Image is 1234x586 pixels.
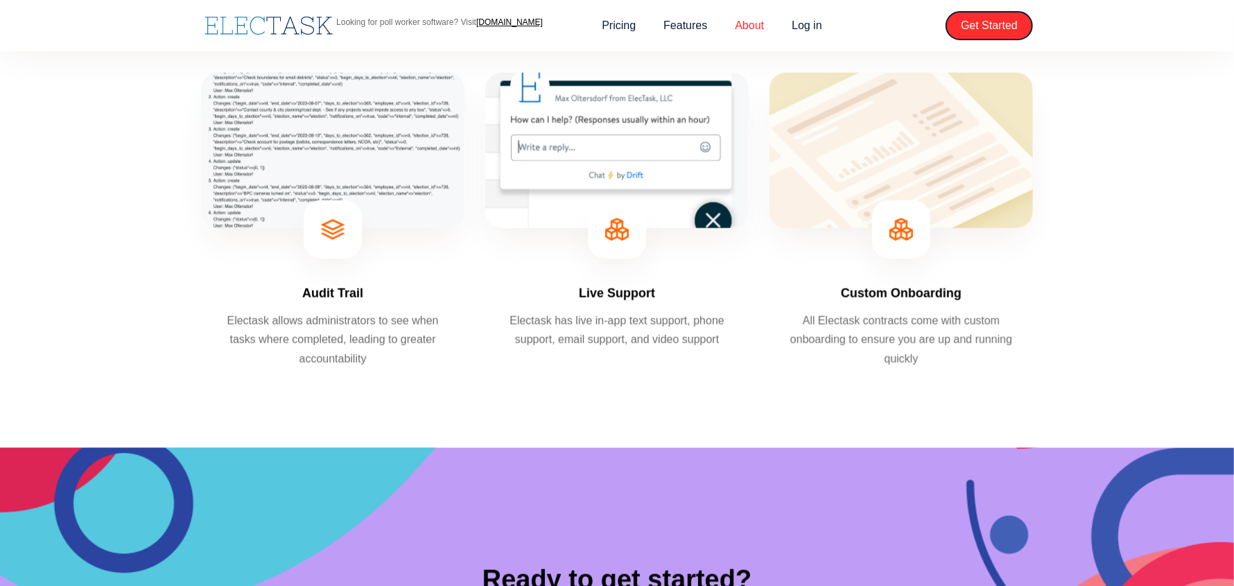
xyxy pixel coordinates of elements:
a: Features [650,11,721,40]
h4: Audit Trail [302,285,363,302]
p: All Electask contracts come with custom onboarding to ensure you are up and running quickly [787,311,1016,368]
h4: Custom Onboarding [841,285,962,302]
p: Looking for poll worker software? Visit [336,18,543,26]
p: Electask allows administrators to see when tasks where completed, leading to greater accountability [218,311,447,368]
a: About [721,11,778,40]
a: [DOMAIN_NAME] [476,17,543,27]
a: Log in [778,11,836,40]
a: Pricing [588,11,650,40]
p: Electask has live in-app text support, phone support, email support, and video support [503,311,731,349]
a: Get Started [946,11,1033,40]
a: home [201,13,336,38]
h4: Live Support [579,285,655,302]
